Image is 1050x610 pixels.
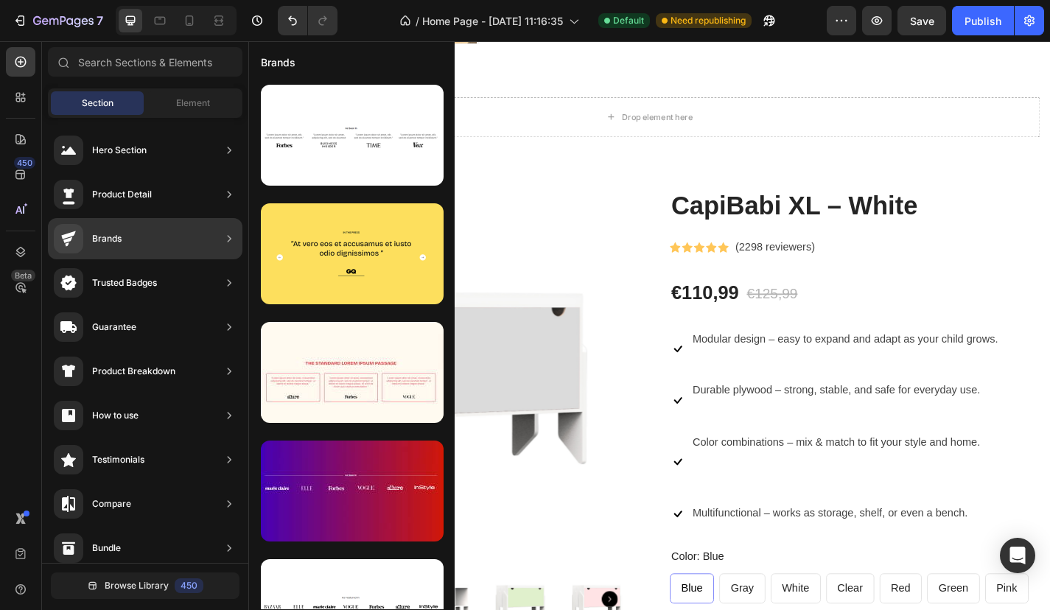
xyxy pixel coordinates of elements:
[92,364,175,379] div: Product Breakdown
[537,217,625,239] p: (2298 reviewers)
[490,432,807,496] p: Color combinations – mix & match to fit your style and home.
[92,452,144,467] div: Testimonials
[490,511,794,532] p: Multifunctional – works as storage, shelf, or even a bench.
[11,270,35,281] div: Beta
[92,541,121,555] div: Bundle
[175,578,203,593] div: 450
[92,320,136,334] div: Guarantee
[176,97,210,110] span: Element
[709,597,730,609] span: Red
[490,375,807,418] p: Durable plywood – strong, stable, and safe for everyday use.
[1000,538,1035,573] div: Open Intercom Messenger
[51,572,239,599] button: Browse Library450
[671,14,746,27] span: Need republishing
[589,597,619,609] span: White
[952,6,1014,35] button: Publish
[910,15,934,27] span: Save
[465,263,542,292] div: €110,99
[650,597,678,609] span: Clear
[465,557,526,581] legend: Color: Blue
[97,12,103,29] p: 7
[965,13,1001,29] div: Publish
[6,6,110,35] button: 7
[92,497,131,511] div: Compare
[48,47,242,77] input: Search Sections & Elements
[416,13,419,29] span: /
[248,41,1050,610] iframe: Design area
[825,597,848,609] span: Pink
[532,597,558,609] span: Gray
[548,265,607,292] div: €125,99
[897,6,946,35] button: Save
[613,14,644,27] span: Default
[412,78,490,90] div: Drop element here
[82,97,113,110] span: Section
[92,408,139,423] div: How to use
[14,157,35,169] div: 450
[422,13,563,29] span: Home Page - [DATE] 11:16:35
[92,276,157,290] div: Trusted Badges
[92,143,147,158] div: Hero Section
[105,579,169,592] span: Browse Library
[92,187,152,202] div: Product Detail
[761,597,794,609] span: Green
[477,597,501,609] span: Blue
[490,318,827,361] p: Modular design – easy to expand and adapt as your child grows.
[92,231,122,246] div: Brands
[465,159,873,204] h2: CapiBabi XL – White
[278,6,337,35] div: Undo/Redo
